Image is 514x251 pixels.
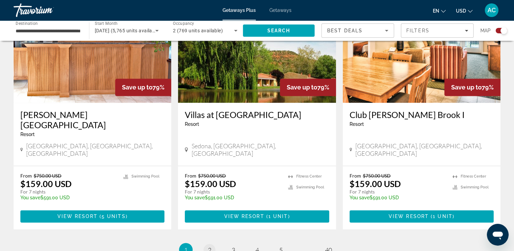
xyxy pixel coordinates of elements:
span: Save up to [451,84,482,91]
p: $159.00 USD [350,179,401,189]
span: Swimming Pool [296,185,324,189]
span: ( ) [98,214,128,219]
span: Fitness Center [461,174,486,179]
button: User Menu [483,3,500,17]
span: ( ) [264,214,290,219]
span: 2 (769 units available) [173,28,223,33]
span: View Resort [57,214,98,219]
p: $591.00 USD [20,195,117,200]
span: Search [267,28,290,33]
button: View Resort(5 units) [20,210,164,222]
span: [GEOGRAPHIC_DATA], [GEOGRAPHIC_DATA], [GEOGRAPHIC_DATA] [355,142,494,157]
span: 1 unit [268,214,288,219]
span: AC [488,7,496,14]
div: 79% [280,79,336,96]
p: $591.00 USD [350,195,446,200]
button: View Resort(1 unit) [350,210,494,222]
div: 79% [444,79,500,96]
div: 79% [115,79,171,96]
button: Filters [401,23,474,38]
span: You save [20,195,40,200]
button: Change currency [456,6,473,16]
span: You save [185,195,205,200]
span: en [433,8,439,14]
p: $591.00 USD [185,195,281,200]
span: USD [456,8,466,14]
p: For 7 nights [20,189,117,195]
a: Getaways [269,7,291,13]
input: Select destination [16,27,80,35]
iframe: Button to launch messaging window [487,224,509,246]
span: Best Deals [327,28,362,33]
span: [GEOGRAPHIC_DATA], [GEOGRAPHIC_DATA], [GEOGRAPHIC_DATA] [26,142,164,157]
span: Fitness Center [296,174,322,179]
span: 5 units [102,214,126,219]
span: ( ) [429,214,455,219]
span: Resort [350,121,364,127]
button: Search [243,24,315,37]
p: For 7 nights [350,189,446,195]
span: Destination [16,21,38,26]
mat-select: Sort by [327,27,388,35]
a: Club [PERSON_NAME] Brook I [350,110,494,120]
a: [PERSON_NAME][GEOGRAPHIC_DATA] [20,110,164,130]
span: 1 unit [433,214,453,219]
button: Change language [433,6,446,16]
span: View Resort [389,214,429,219]
p: For 7 nights [185,189,281,195]
span: View Resort [224,214,264,219]
span: Save up to [287,84,317,91]
span: $750.00 USD [34,173,61,179]
span: [DATE] (5,765 units available) [95,28,161,33]
span: Filters [406,28,429,33]
span: From [350,173,361,179]
span: Start Month [95,21,118,26]
p: $159.00 USD [185,179,236,189]
a: Villas at [GEOGRAPHIC_DATA] [185,110,329,120]
span: Swimming Pool [131,174,159,179]
span: From [185,173,196,179]
span: $750.00 USD [363,173,391,179]
span: Swimming Pool [461,185,489,189]
span: Sedona, [GEOGRAPHIC_DATA], [GEOGRAPHIC_DATA] [192,142,329,157]
span: From [20,173,32,179]
span: $750.00 USD [198,173,226,179]
a: Travorium [14,1,82,19]
span: Save up to [122,84,153,91]
span: Resort [20,132,35,137]
span: Occupancy [173,21,194,26]
button: View Resort(1 unit) [185,210,329,222]
span: Resort [185,121,199,127]
a: Getaways Plus [223,7,256,13]
span: Map [480,26,491,35]
p: $159.00 USD [20,179,72,189]
span: You save [350,195,370,200]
